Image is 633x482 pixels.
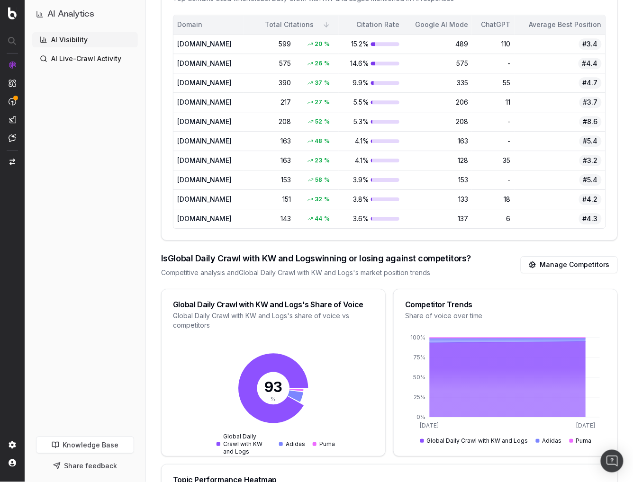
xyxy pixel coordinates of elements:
[476,156,511,165] div: 35
[476,195,511,204] div: 18
[259,98,291,107] div: 217
[177,195,240,204] div: [DOMAIN_NAME]
[407,98,468,107] div: 206
[476,20,511,29] div: ChatGPT
[325,157,330,164] span: %
[577,422,596,429] tspan: [DATE]
[264,378,282,395] tspan: 93
[579,174,602,186] span: #5.4
[177,98,240,107] div: [DOMAIN_NAME]
[32,51,138,66] a: AI Live-Crawl Activity
[343,39,399,49] div: 15.2%
[177,117,240,126] div: [DOMAIN_NAME]
[411,334,426,341] tspan: 100%
[407,214,468,223] div: 137
[343,136,399,146] div: 4.1%
[303,39,335,49] div: 20
[518,20,602,29] div: Average Best Position
[343,59,399,68] div: 14.6%
[579,116,602,127] span: #8.6
[259,117,291,126] div: 208
[259,78,291,88] div: 390
[579,77,602,89] span: #4.7
[8,7,17,19] img: Botify logo
[407,39,468,49] div: 489
[570,437,592,445] div: Puma
[536,437,562,445] div: Adidas
[579,135,602,147] span: #5.4
[325,196,330,203] span: %
[32,32,138,47] a: AI Visibility
[579,194,602,205] span: #4.2
[177,20,240,29] div: Domain
[476,98,511,107] div: 11
[476,175,511,185] div: -
[303,117,335,126] div: 52
[476,39,511,49] div: 110
[343,117,399,126] div: 5.3%
[405,311,606,321] div: Share of voice over time
[407,195,468,204] div: 133
[579,38,602,50] span: #3.4
[303,59,335,68] div: 26
[601,450,624,473] div: Open Intercom Messenger
[161,252,471,265] div: Is Global Daily Crawl with KW and Logs winning or losing against competitors?
[9,134,16,142] img: Assist
[579,58,602,69] span: #4.4
[313,440,335,448] div: Puma
[303,195,335,204] div: 32
[303,78,335,88] div: 37
[259,195,291,204] div: 151
[47,8,94,21] h1: AI Analytics
[9,159,15,165] img: Switch project
[259,136,291,146] div: 163
[407,20,468,29] div: Google AI Mode
[407,175,468,185] div: 153
[177,175,240,185] div: [DOMAIN_NAME]
[476,59,511,68] div: -
[173,311,374,330] div: Global Daily Crawl with KW and Logs's share of voice vs competitors
[343,156,399,165] div: 4.1%
[407,78,468,88] div: 335
[36,437,134,454] a: Knowledge Base
[407,117,468,126] div: 208
[36,457,134,474] button: Share feedback
[343,214,399,223] div: 3.6%
[476,214,511,223] div: 6
[279,440,305,448] div: Adidas
[303,156,335,165] div: 23
[325,40,330,48] span: %
[407,156,468,165] div: 128
[476,78,511,88] div: 55
[303,98,335,107] div: 27
[303,175,335,185] div: 58
[476,136,511,146] div: -
[259,175,291,185] div: 153
[420,422,439,429] tspan: [DATE]
[579,97,602,108] span: #3.7
[325,118,330,125] span: %
[325,176,330,184] span: %
[177,39,240,49] div: [DOMAIN_NAME]
[476,117,511,126] div: -
[343,20,399,29] div: Citation Rate
[259,156,291,165] div: 163
[579,213,602,224] span: #4.3
[9,79,16,87] img: Intelligence
[407,136,468,146] div: 163
[414,374,426,381] tspan: 50%
[271,395,276,402] tspan: %
[407,59,468,68] div: 575
[259,214,291,223] div: 143
[36,8,134,21] button: AI Analytics
[325,79,330,87] span: %
[325,60,330,67] span: %
[405,301,606,308] div: Competitor Trends
[303,214,335,223] div: 44
[9,441,16,449] img: Setting
[343,175,399,185] div: 3.9%
[420,437,528,445] div: Global Daily Crawl with KW and Logs
[579,155,602,166] span: #3.2
[325,137,330,145] span: %
[343,78,399,88] div: 9.9%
